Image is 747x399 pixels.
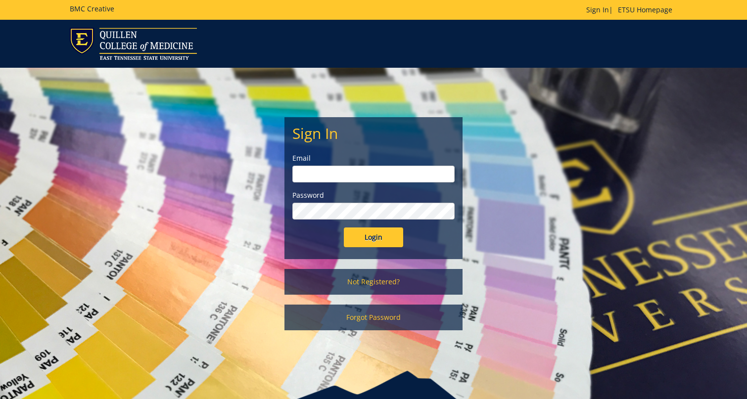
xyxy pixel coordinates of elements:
a: Not Registered? [284,269,463,295]
img: ETSU logo [70,28,197,60]
h2: Sign In [292,125,455,141]
h5: BMC Creative [70,5,114,12]
a: ETSU Homepage [613,5,677,14]
p: | [586,5,677,15]
input: Login [344,227,403,247]
a: Sign In [586,5,609,14]
label: Password [292,190,455,200]
a: Forgot Password [284,305,463,330]
label: Email [292,153,455,163]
